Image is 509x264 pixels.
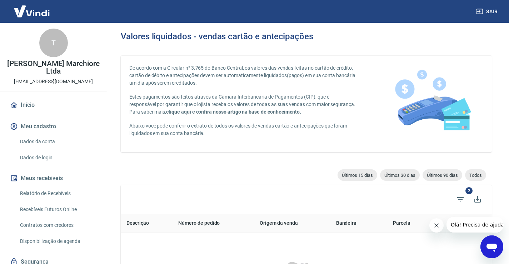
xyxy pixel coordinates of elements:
[423,173,462,178] span: Últimos 90 dias
[379,214,424,233] th: Parcela
[465,173,486,178] span: Todos
[17,218,98,233] a: Contratos com credores
[121,31,313,41] h3: Valores liquidados - vendas cartão e antecipações
[17,150,98,165] a: Dados de login
[6,60,101,75] p: [PERSON_NAME] Marchiore Ltda
[424,214,492,233] th: Valor recebido
[4,5,60,11] span: Olá! Precisa de ajuda?
[9,170,98,186] button: Meus recebíveis
[129,64,357,87] p: De acordo com a Circular n° 3.765 do Banco Central, os valores das vendas feitas no cartão de cré...
[423,169,462,181] div: Últimos 90 dias
[465,187,473,194] span: 2
[330,214,380,233] th: Bandeira
[9,0,55,22] img: Vindi
[17,234,98,249] a: Disponibilização de agenda
[465,169,486,181] div: Todos
[384,56,480,152] img: card-liquidations.916113cab14af1f97834.png
[380,173,420,178] span: Últimos 30 dias
[17,134,98,149] a: Dados da conta
[429,218,444,233] iframe: Fechar mensagem
[338,169,377,181] div: Últimos 15 dias
[480,235,503,258] iframe: Botão para abrir a janela de mensagens
[9,97,98,113] a: Início
[17,202,98,217] a: Recebíveis Futuros Online
[9,119,98,134] button: Meu cadastro
[475,5,500,18] button: Sair
[173,214,254,233] th: Número de pedido
[166,109,301,115] a: clique aqui e confira nosso artigo na base de conhecimento.
[338,173,377,178] span: Últimos 15 dias
[14,78,93,85] p: [EMAIL_ADDRESS][DOMAIN_NAME]
[469,191,486,208] button: Baixar listagem
[446,217,503,233] iframe: Mensagem da empresa
[452,191,469,208] span: Filtros
[39,29,68,57] div: T
[121,214,173,233] th: Descrição
[129,122,357,137] p: Abaixo você pode conferir o extrato de todos os valores de vendas cartão e antecipações que foram...
[254,214,330,233] th: Origem da venda
[17,186,98,201] a: Relatório de Recebíveis
[129,93,357,116] p: Estes pagamentos são feitos através da Câmara Interbancária de Pagamentos (CIP), que é responsáve...
[380,169,420,181] div: Últimos 30 dias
